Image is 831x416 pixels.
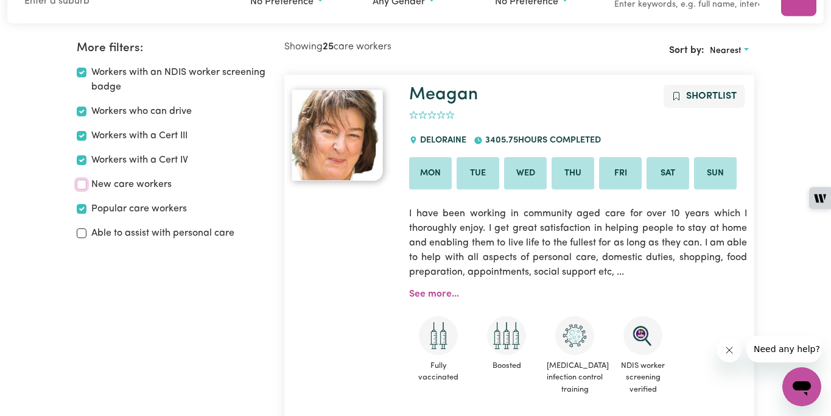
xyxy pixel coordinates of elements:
a: See more... [409,289,459,299]
h2: Showing care workers [284,41,519,53]
span: Boosted [477,355,536,376]
img: View Meagan's profile [292,90,383,181]
button: Sort search results [704,41,754,60]
span: NDIS worker screening verified [614,355,672,400]
span: Nearest [710,46,742,55]
li: Available on Tue [457,157,499,190]
span: [MEDICAL_DATA] infection control training [545,355,604,400]
h2: More filters: [77,41,270,55]
li: Available on Mon [409,157,452,190]
a: Meagan [409,86,478,104]
b: 25 [323,42,334,52]
label: Workers with a Cert III [91,129,188,143]
img: Care and support worker has received 2 doses of COVID-19 vaccine [419,316,458,355]
span: Shortlist [686,91,737,101]
p: I have been working in community aged care for over 10 years which I thoroughly enjoy. I get grea... [409,199,747,287]
img: Care and support worker has received booster dose of COVID-19 vaccination [487,316,526,355]
a: Meagan [292,90,394,181]
li: Available on Sat [647,157,689,190]
img: NDIS Worker Screening Verified [623,316,662,355]
label: Workers with an NDIS worker screening badge [91,65,270,94]
div: 3405.75 hours completed [474,124,608,157]
div: add rating by typing an integer from 0 to 5 or pressing arrow keys [409,108,455,122]
label: Popular care workers [91,202,187,216]
label: Workers who can drive [91,104,192,119]
li: Available on Sun [694,157,737,190]
li: Available on Thu [552,157,594,190]
span: Fully vaccinated [409,355,468,388]
img: CS Academy: COVID-19 Infection Control Training course completed [555,316,594,355]
button: Add to shortlist [664,85,745,108]
li: Available on Wed [504,157,547,190]
span: Sort by: [669,46,704,55]
label: Workers with a Cert IV [91,153,188,167]
iframe: Button to launch messaging window [782,367,821,406]
div: DELORAINE [409,124,474,157]
label: New care workers [91,177,172,192]
label: Able to assist with personal care [91,226,234,241]
iframe: Close message [717,338,742,362]
iframe: Message from company [746,336,821,362]
li: Available on Fri [599,157,642,190]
